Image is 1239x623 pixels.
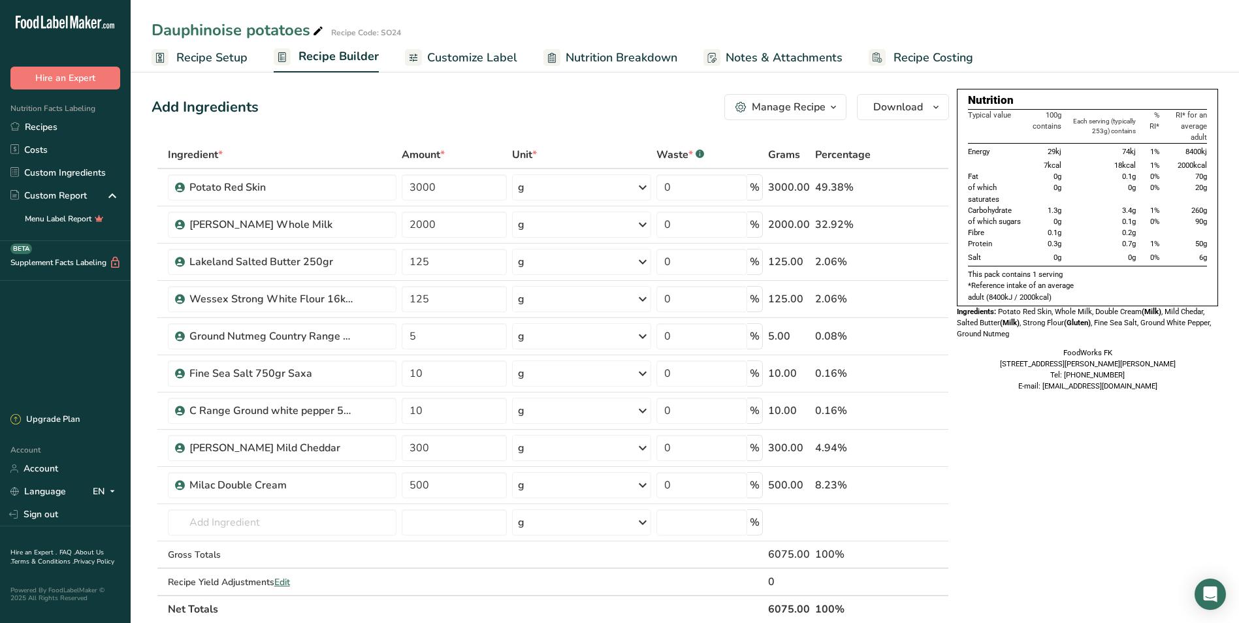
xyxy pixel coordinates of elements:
a: Recipe Builder [274,42,379,73]
div: Upgrade Plan [10,413,80,426]
a: Language [10,480,66,503]
span: 0g [1054,172,1061,181]
button: Manage Recipe [724,94,846,120]
b: (Gluten) [1064,318,1091,327]
div: g [518,403,524,419]
div: Recipe Yield Adjustments [168,575,396,589]
div: 6075.00 [768,547,810,562]
a: FAQ . [59,548,75,557]
div: Waste [656,147,704,163]
td: Carbohydrate [968,205,1030,216]
span: Recipe Builder [298,48,379,65]
span: 29kj [1048,147,1061,156]
td: 8400kj [1162,144,1207,161]
div: 0 [768,574,810,590]
th: Each serving (typically 253g) contains [1064,109,1138,143]
span: Notes & Attachments [726,49,843,67]
a: Terms & Conditions . [11,557,74,566]
span: 0g [1054,217,1061,226]
div: 4.94% [815,440,887,456]
td: 90g [1162,216,1207,227]
div: g [518,217,524,232]
a: Privacy Policy [74,557,114,566]
span: Download [873,99,923,115]
div: Open Intercom Messenger [1195,579,1226,610]
a: Notes & Attachments [703,43,843,72]
span: 0% [1150,183,1159,192]
div: 125.00 [768,291,810,307]
span: Nutrition Breakdown [566,49,677,67]
button: Download [857,94,949,120]
span: 1% [1150,147,1159,156]
div: 0.16% [815,403,887,419]
span: Grams [768,147,800,163]
div: Custom Report [10,189,87,202]
a: Recipe Costing [869,43,973,72]
div: g [518,180,524,195]
div: BETA [10,244,32,254]
div: g [518,477,524,493]
span: 0.1g [1122,217,1136,226]
a: Recipe Setup [152,43,248,72]
div: 5.00 [768,328,810,344]
a: Customize Label [405,43,517,72]
a: About Us . [10,548,104,566]
span: 7kcal [1044,161,1061,170]
td: 70g [1162,171,1207,182]
div: Manage Recipe [752,99,826,115]
div: 2.06% [815,291,887,307]
div: 2000.00 [768,217,810,232]
span: 0.1g [1048,228,1061,237]
div: Milac Double Cream [189,477,353,493]
span: Unit [512,147,537,163]
td: Protein [968,238,1030,249]
span: 1% [1150,206,1159,215]
div: [PERSON_NAME] Mild Cheddar [189,440,353,456]
div: 2.06% [815,254,887,270]
div: g [518,440,524,456]
span: 0.7g [1122,239,1136,248]
div: g [518,291,524,307]
span: 1% [1150,161,1159,170]
div: Add Ingredients [152,97,259,118]
span: Edit [274,576,290,588]
p: This pack contains 1 serving [968,269,1207,280]
span: 0g [1054,253,1061,262]
div: Fine Sea Salt 750gr Saxa [189,366,353,381]
span: 0% [1150,253,1159,262]
div: 10.00 [768,403,810,419]
span: *Reference intake of an average adult (8400kJ / 2000kcal) [968,281,1074,301]
td: Salt [968,249,1030,266]
b: (Milk) [1000,318,1020,327]
th: Typical value [968,109,1030,143]
div: Nutrition [968,92,1207,109]
div: Potato Red Skin [189,180,353,195]
span: 3.4g [1122,206,1136,215]
span: Customize Label [427,49,517,67]
span: RI* for an average adult [1176,110,1207,142]
span: % RI* [1150,110,1159,131]
div: C Range Ground white pepper 550gr [189,403,353,419]
div: [PERSON_NAME] Whole Milk [189,217,353,232]
span: 0% [1150,217,1159,226]
th: 100g contains [1030,109,1064,143]
div: 100% [815,547,887,562]
span: 0g [1054,183,1061,192]
th: 100% [813,595,890,622]
div: 0.08% [815,328,887,344]
div: g [518,328,524,344]
span: Recipe Setup [176,49,248,67]
b: (Milk) [1142,307,1161,316]
span: 74kj [1122,147,1136,156]
td: Fibre [968,227,1030,238]
td: Energy [968,144,1030,161]
div: 500.00 [768,477,810,493]
span: 0g [1128,253,1136,262]
span: 0% [1150,172,1159,181]
span: 18kcal [1114,161,1136,170]
div: 10.00 [768,366,810,381]
div: Powered By FoodLabelMaker © 2025 All Rights Reserved [10,586,120,602]
td: of which saturates [968,182,1030,204]
div: g [518,254,524,270]
td: 6g [1162,249,1207,266]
